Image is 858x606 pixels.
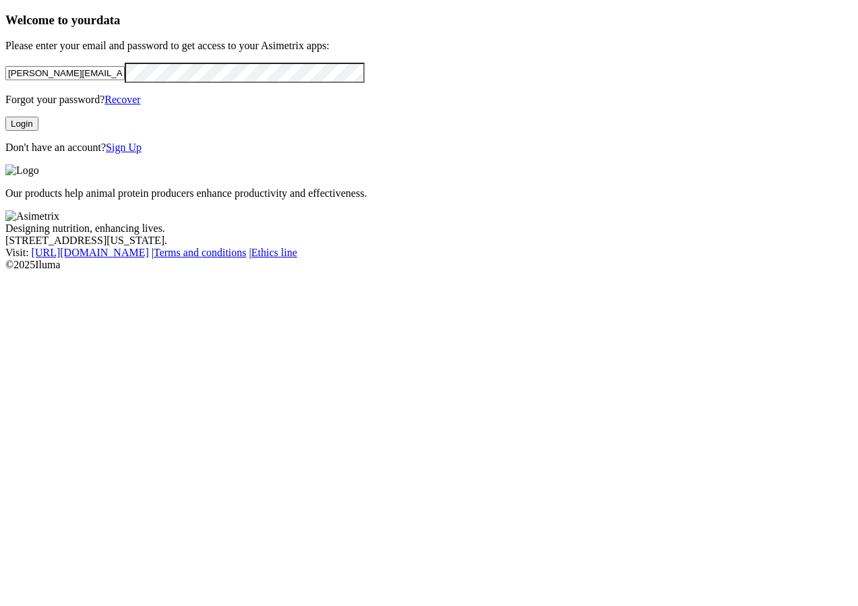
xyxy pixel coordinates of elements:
div: © 2025 Iluma [5,259,853,271]
a: Terms and conditions [154,247,247,258]
a: Sign Up [106,142,142,153]
input: Your email [5,66,125,80]
span: data [96,13,120,27]
p: Our products help animal protein producers enhance productivity and effectiveness. [5,187,853,200]
div: [STREET_ADDRESS][US_STATE]. [5,235,853,247]
img: Logo [5,164,39,177]
h3: Welcome to your [5,13,853,28]
img: Asimetrix [5,210,59,222]
div: Visit : | | [5,247,853,259]
button: Login [5,117,38,131]
a: Ethics line [251,247,297,258]
p: Forgot your password? [5,94,853,106]
p: Please enter your email and password to get access to your Asimetrix apps: [5,40,853,52]
p: Don't have an account? [5,142,853,154]
div: Designing nutrition, enhancing lives. [5,222,853,235]
a: Recover [104,94,140,105]
a: [URL][DOMAIN_NAME] [32,247,149,258]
